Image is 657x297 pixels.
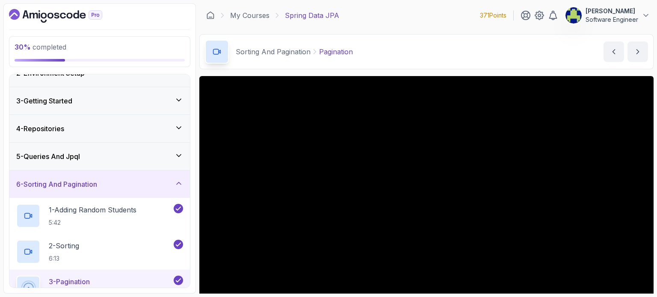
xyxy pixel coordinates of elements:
[9,171,190,198] button: 6-Sorting And Pagination
[565,7,582,24] img: user profile image
[236,47,311,57] p: Sorting And Pagination
[565,7,650,24] button: user profile image[PERSON_NAME]Software Engineer
[15,43,66,51] span: completed
[49,276,90,287] p: 3 - Pagination
[206,11,215,20] a: Dashboard
[16,240,183,264] button: 2-Sorting6:13
[49,205,136,215] p: 1 - Adding Random Students
[16,124,64,134] h3: 4 - Repositories
[627,41,648,62] button: next content
[319,47,353,57] p: Pagination
[16,204,183,228] button: 1-Adding Random Students5:42
[15,43,31,51] span: 30 %
[16,151,80,162] h3: 5 - Queries And Jpql
[9,9,122,23] a: Dashboard
[480,11,506,20] p: 371 Points
[285,10,339,21] p: Spring Data JPA
[604,41,624,62] button: previous content
[586,7,638,15] p: [PERSON_NAME]
[49,218,136,227] p: 5:42
[49,241,79,251] p: 2 - Sorting
[16,179,97,189] h3: 6 - Sorting And Pagination
[230,10,269,21] a: My Courses
[9,115,190,142] button: 4-Repositories
[9,87,190,115] button: 3-Getting Started
[16,96,72,106] h3: 3 - Getting Started
[9,143,190,170] button: 5-Queries And Jpql
[586,15,638,24] p: Software Engineer
[49,254,79,263] p: 6:13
